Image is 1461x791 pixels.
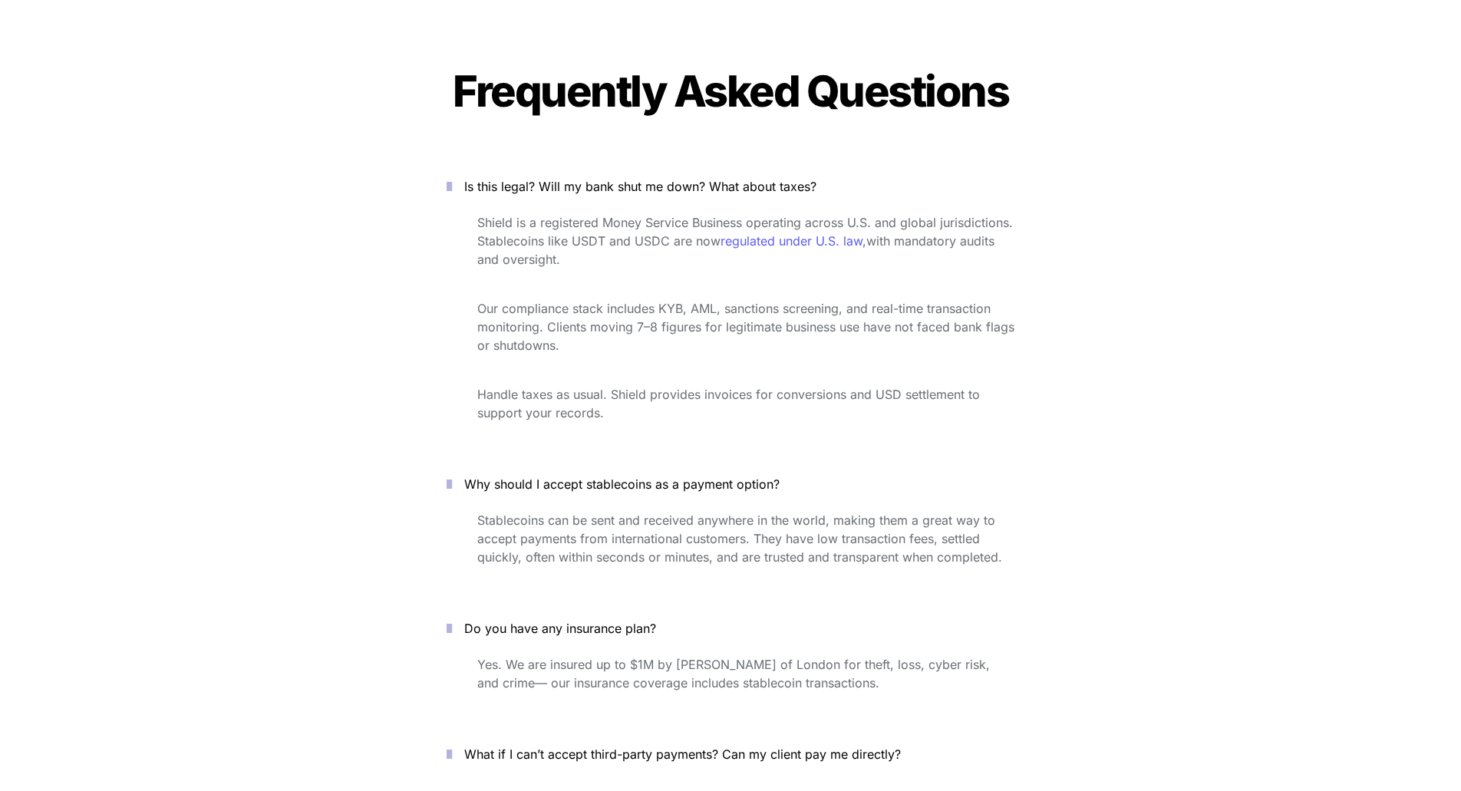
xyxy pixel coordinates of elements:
[477,233,998,267] span: with mandatory audits and oversight.
[477,387,984,420] span: Handle taxes as usual. Shield provides invoices for conversions and USD settlement to support you...
[424,163,1037,210] button: Is this legal? Will my bank shut me down? What about taxes?
[477,513,1002,565] span: Stablecoins can be sent and received anywhere in the world, making them a great way to accept pay...
[424,210,1037,448] div: Is this legal? Will my bank shut me down? What about taxes?
[477,657,994,690] span: Yes. We are insured up to $1M by [PERSON_NAME] of London for theft, loss, cyber risk, and crime— ...
[477,215,1017,249] span: Shield is a registered Money Service Business operating across U.S. and global jurisdictions. Sta...
[424,460,1037,508] button: Why should I accept stablecoins as a payment option?
[721,233,866,249] a: regulated under U.S. law,
[453,65,1008,117] span: Frequently Asked Questions
[477,301,1018,353] span: Our compliance stack includes KYB, AML, sanctions screening, and real-time transaction monitoring...
[424,605,1037,652] button: Do you have any insurance plan?
[424,508,1037,592] div: Why should I accept stablecoins as a payment option?
[424,730,1037,778] button: What if I can’t accept third-party payments? Can my client pay me directly?
[464,747,901,762] span: What if I can’t accept third-party payments? Can my client pay me directly?
[464,476,780,492] span: Why should I accept stablecoins as a payment option?
[424,652,1037,718] div: Do you have any insurance plan?
[464,621,656,636] span: Do you have any insurance plan?
[464,179,816,194] span: Is this legal? Will my bank shut me down? What about taxes?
